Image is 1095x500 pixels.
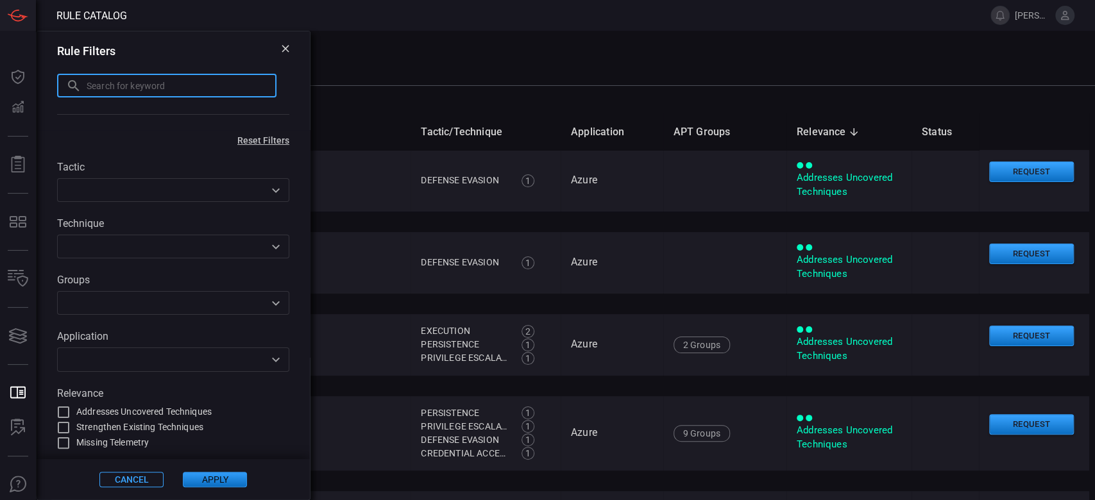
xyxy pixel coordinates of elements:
[571,124,641,140] span: Application
[797,124,863,140] span: Relevance
[3,92,33,123] button: Detections
[3,469,33,500] button: Ask Us A Question
[421,338,507,351] div: Persistence
[561,314,663,376] td: Azure
[421,447,507,460] div: Credential Access
[522,325,534,338] div: 2
[57,217,289,229] label: Technique
[76,405,212,419] span: Addresses Uncovered Techniques
[3,412,33,443] button: ALERT ANALYSIS
[674,337,730,353] div: 2 Groups
[421,420,507,433] div: Privilege Escalation
[663,113,786,150] th: APT Groups
[3,62,33,92] button: Dashboard
[57,44,115,58] h3: Rule Filters
[76,421,203,434] span: Strengthen Existing Techniques
[421,324,507,338] div: Execution
[797,171,901,199] div: Addresses Uncovered Techniques
[267,351,285,369] button: Open
[3,263,33,294] button: Inventory
[3,321,33,351] button: Cards
[674,425,730,442] div: 9 Groups
[989,162,1074,183] button: Request
[561,232,663,294] td: Azure
[522,406,534,419] div: 1
[421,351,507,365] div: Privilege Escalation
[3,149,33,180] button: Reports
[522,256,534,269] div: 1
[99,471,164,487] button: Cancel
[3,206,33,237] button: MITRE - Detection Posture
[57,330,289,342] label: Application
[989,326,1074,347] button: Request
[267,294,285,312] button: Open
[421,174,507,187] div: Defense Evasion
[217,135,310,146] button: Reset Filters
[1015,10,1050,21] span: [PERSON_NAME][EMAIL_ADDRESS][PERSON_NAME][DOMAIN_NAME]
[797,424,901,451] div: Addresses Uncovered Techniques
[561,396,663,471] td: Azure
[797,335,901,363] div: Addresses Uncovered Techniques
[183,471,247,487] button: Apply
[989,244,1074,265] button: Request
[57,161,289,173] label: Tactic
[57,274,289,286] label: Groups
[87,74,276,97] input: Search for keyword
[522,338,534,351] div: 1
[989,414,1074,435] button: Request
[411,113,561,150] th: Tactic/Technique
[56,10,127,22] span: Rule Catalog
[421,256,507,269] div: Defense Evasion
[561,150,663,212] td: Azure
[57,387,289,399] label: Relevance
[522,352,534,365] div: 1
[3,378,33,408] button: Rule Catalog
[267,181,285,199] button: Open
[522,420,534,433] div: 1
[421,433,507,447] div: Defense Evasion
[421,406,507,420] div: Persistence
[76,436,149,449] span: Missing Telemetry
[522,174,534,187] div: 1
[267,238,285,256] button: Open
[922,124,969,140] span: Status
[797,253,901,281] div: Addresses Uncovered Techniques
[522,433,534,446] div: 1
[522,447,534,460] div: 1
